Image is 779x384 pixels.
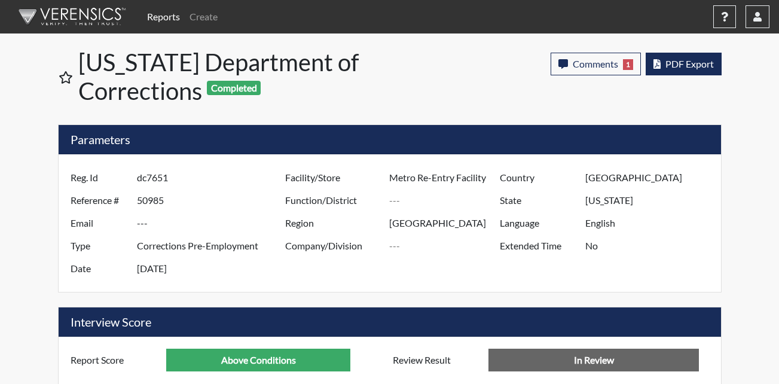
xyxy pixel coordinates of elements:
label: State [491,189,585,212]
label: Email [62,212,137,234]
input: --- [389,212,503,234]
button: PDF Export [646,53,722,75]
input: --- [389,166,503,189]
span: 1 [623,59,633,70]
h5: Parameters [59,125,721,154]
span: PDF Export [665,58,714,69]
label: Type [62,234,137,257]
a: Create [185,5,222,29]
label: Function/District [276,189,390,212]
label: Review Result [384,349,489,371]
a: Reports [142,5,185,29]
input: --- [585,212,717,234]
input: --- [585,189,717,212]
span: Comments [573,58,618,69]
input: --- [166,349,350,371]
input: --- [137,234,288,257]
label: Company/Division [276,234,390,257]
button: Comments1 [551,53,641,75]
label: Reg. Id [62,166,137,189]
input: --- [389,189,503,212]
input: No Decision [488,349,699,371]
h1: [US_STATE] Department of Corrections [78,48,391,105]
input: --- [585,234,717,257]
label: Country [491,166,585,189]
label: Report Score [62,349,167,371]
label: Date [62,257,137,280]
input: --- [137,257,288,280]
label: Reference # [62,189,137,212]
input: --- [137,212,288,234]
label: Region [276,212,390,234]
span: Completed [207,81,261,95]
label: Facility/Store [276,166,390,189]
label: Extended Time [491,234,585,257]
label: Language [491,212,585,234]
input: --- [389,234,503,257]
input: --- [137,166,288,189]
input: --- [137,189,288,212]
h5: Interview Score [59,307,721,337]
input: --- [585,166,717,189]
